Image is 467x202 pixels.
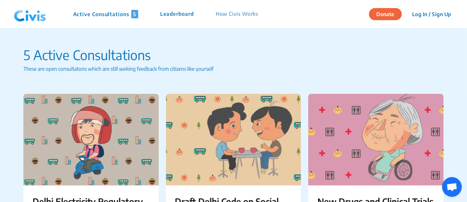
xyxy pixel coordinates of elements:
button: Log In / Sign Up [407,8,456,20]
a: Donate [369,10,407,17]
p: Leaderboard [160,10,194,18]
p: How Civis Works [216,10,259,18]
span: 5 [131,10,138,18]
p: These are open consultatons which are still seeking feedback from citizens like yourself [23,65,444,73]
button: Donate [369,8,402,20]
p: 5 Active Consultations [23,45,444,65]
p: Active Consultations [73,10,138,18]
img: navlogo.png [11,3,49,25]
div: Open chat [442,177,462,197]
